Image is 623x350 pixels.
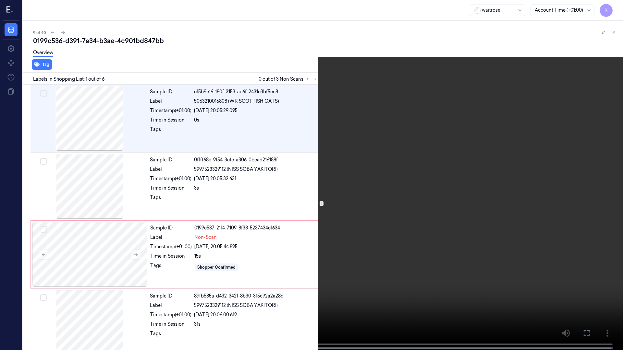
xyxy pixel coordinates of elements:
div: 31s [194,321,318,328]
div: e15b9c16-180f-3153-ae6f-2431c3bf5cc8 [194,88,318,95]
div: 0199c536-d391-7a34-b3ae-4c901bd847bb [33,36,618,45]
div: 0f1ff68e-9f54-3efc-a306-0bcad216188f [194,157,318,163]
div: [DATE] 20:05:32.631 [194,175,318,182]
div: Label [150,302,191,309]
span: 9 of 40 [33,30,46,35]
div: Timestamp (+01:00) [150,107,191,114]
div: Label [150,166,191,173]
button: R [600,4,613,17]
div: Shopper Confirmed [197,264,236,270]
span: 0 out of 3 Non Scans [259,75,319,83]
div: 3s [194,185,318,192]
div: Tags [150,330,191,341]
div: [DATE] 20:05:44.895 [194,243,317,250]
div: Sample ID [150,293,191,299]
span: Labels In Shopping List: 1 out of 6 [33,76,104,83]
div: [DATE] 20:05:29.095 [194,107,318,114]
div: Time in Session [150,321,191,328]
div: Timestamp (+01:00) [150,175,191,182]
button: Tag [32,59,52,70]
div: Time in Session [150,253,192,260]
div: 15s [194,253,317,260]
div: 0199c537-2114-7109-8f38-5237434c1634 [194,225,317,231]
button: Select row [41,226,47,233]
span: 5997523329112 (NISS SOBA YAKITORI) [194,302,278,309]
button: Select row [40,158,47,165]
div: Sample ID [150,225,192,231]
div: 89fb585a-d432-3421-8b30-315c92a2a28d [194,293,318,299]
div: Sample ID [150,88,191,95]
div: Sample ID [150,157,191,163]
div: [DATE] 20:06:00.619 [194,311,318,318]
div: Tags [150,262,192,273]
button: Select row [40,294,47,301]
div: Label [150,98,191,105]
div: Tags [150,194,191,204]
div: Timestamp (+01:00) [150,243,192,250]
div: Time in Session [150,117,191,123]
a: Overview [33,49,53,57]
span: Non-Scan [194,234,217,241]
button: Select row [40,90,47,97]
span: 5997523329112 (NISS SOBA YAKITORI) [194,166,278,173]
div: Timestamp (+01:00) [150,311,191,318]
span: 5063210016808 (WR SCOTTISH OATS) [194,98,279,105]
div: Tags [150,126,191,136]
div: 0s [194,117,318,123]
div: Label [150,234,192,241]
div: Time in Session [150,185,191,192]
